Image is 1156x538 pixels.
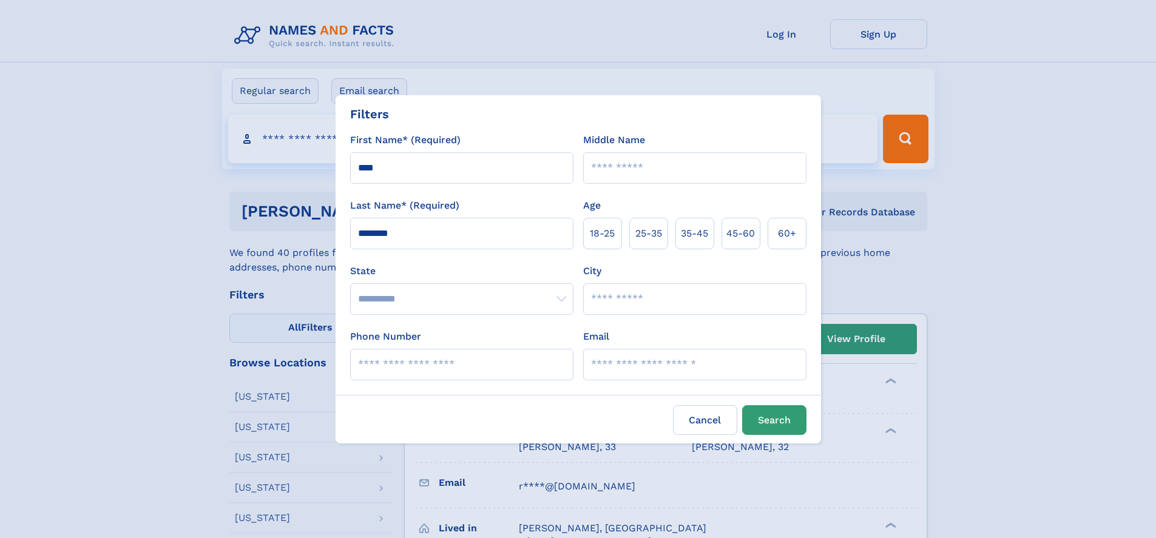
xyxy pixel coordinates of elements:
[726,226,755,241] span: 45‑60
[583,329,609,344] label: Email
[583,133,645,147] label: Middle Name
[350,133,461,147] label: First Name* (Required)
[778,226,796,241] span: 60+
[635,226,662,241] span: 25‑35
[742,405,806,435] button: Search
[350,198,459,213] label: Last Name* (Required)
[590,226,615,241] span: 18‑25
[350,264,573,278] label: State
[350,105,389,123] div: Filters
[583,198,601,213] label: Age
[681,226,708,241] span: 35‑45
[673,405,737,435] label: Cancel
[583,264,601,278] label: City
[350,329,421,344] label: Phone Number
